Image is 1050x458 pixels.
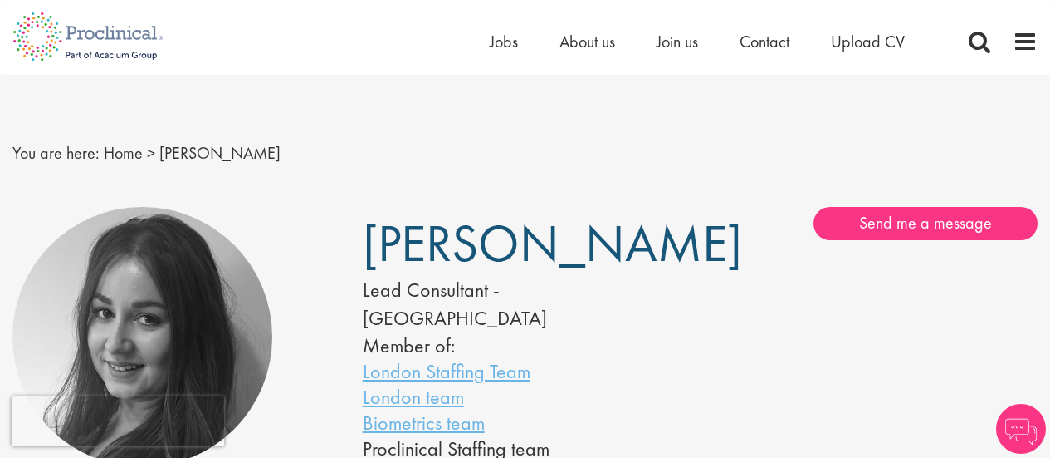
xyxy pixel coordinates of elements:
[147,142,155,164] span: >
[996,404,1046,454] img: Chatbot
[363,210,742,277] span: [PERSON_NAME]
[363,332,455,358] label: Member of:
[159,142,281,164] span: [PERSON_NAME]
[813,207,1038,240] a: Send me a message
[363,384,464,410] a: London team
[12,142,100,164] span: You are here:
[831,31,905,52] a: Upload CV
[490,31,518,52] a: Jobs
[657,31,698,52] a: Join us
[559,31,615,52] a: About us
[740,31,789,52] a: Contact
[363,410,485,436] a: Biometrics team
[363,358,530,384] a: London Staffing Team
[12,396,224,446] iframe: reCAPTCHA
[104,142,143,164] a: breadcrumb link
[363,276,651,333] div: Lead Consultant - [GEOGRAPHIC_DATA]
